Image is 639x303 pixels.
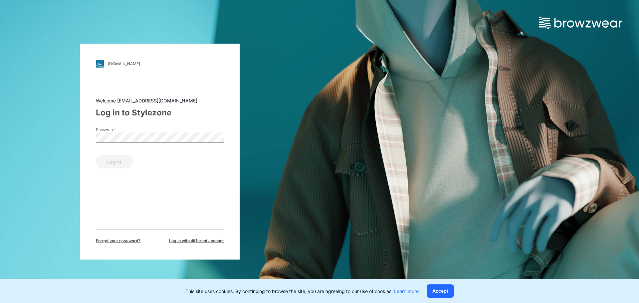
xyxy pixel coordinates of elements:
div: Welcome [EMAIL_ADDRESS][DOMAIN_NAME] [96,97,224,104]
a: Learn more [394,288,419,294]
label: Password [96,126,142,132]
div: Log in to Stylezone [96,106,224,118]
span: Log in with different account [169,237,224,243]
a: [DOMAIN_NAME] [96,60,224,68]
span: Forget your password? [96,237,140,243]
img: browzwear-logo.73288ffb.svg [539,17,622,29]
p: This site uses cookies. By continuing to browse the site, you are agreeing to our use of cookies. [185,288,419,295]
img: svg+xml;base64,PHN2ZyB3aWR0aD0iMjgiIGhlaWdodD0iMjgiIHZpZXdCb3g9IjAgMCAyOCAyOCIgZmlsbD0ibm9uZSIgeG... [96,60,104,68]
div: [DOMAIN_NAME] [108,61,140,66]
button: Accept [427,284,454,298]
